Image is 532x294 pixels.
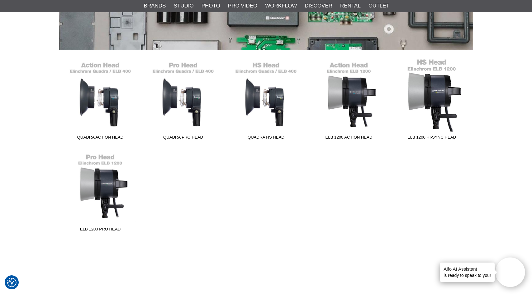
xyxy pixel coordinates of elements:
a: Pro Video [228,2,257,10]
img: Revisit consent button [7,278,17,287]
span: Quadra HS Head [225,134,307,143]
a: Brands [144,2,166,10]
span: Quadra Pro Head [142,134,225,143]
a: Workflow [265,2,297,10]
span: ELB 1200 Hi-Sync Head [390,134,473,143]
a: Studio [173,2,193,10]
button: Consent Preferences [7,277,17,288]
a: ELB 1200 Action Head [307,59,390,143]
a: Quadra Action Head [59,59,142,143]
a: Discover [305,2,332,10]
h4: Aifo AI Assistant [444,266,491,272]
div: is ready to speak to you! [440,263,495,282]
a: Quadra HS Head [225,59,307,143]
span: ELB 1200 Action Head [307,134,390,143]
span: ELB 1200 Pro Head [59,226,142,235]
a: Photo [202,2,220,10]
span: Quadra Action Head [59,134,142,143]
a: Quadra Pro Head [142,59,225,143]
a: Outlet [368,2,389,10]
a: ELB 1200 Hi-Sync Head [390,59,473,143]
a: Rental [340,2,361,10]
a: ELB 1200 Pro Head [59,150,142,235]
